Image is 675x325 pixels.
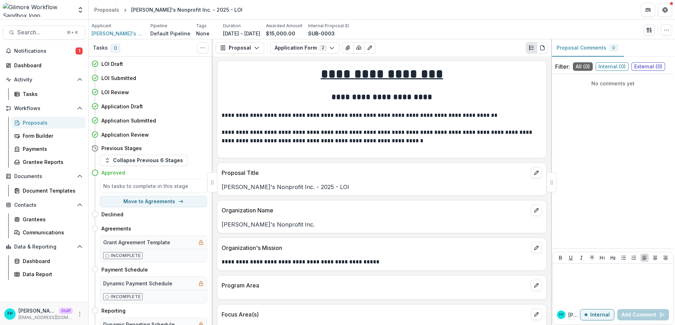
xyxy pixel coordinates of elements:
button: Italicize [577,253,586,262]
button: Move to Agreements [100,196,207,207]
button: Internal [580,309,614,320]
p: No comments yet [555,80,671,87]
a: [PERSON_NAME]'s Nonprofit Inc. [91,30,145,37]
p: Internal [590,312,610,318]
button: Open Contacts [3,199,85,211]
button: Proposal Comments [551,39,624,57]
h4: LOI Review [101,89,129,96]
h3: Tasks [93,45,108,51]
p: Organization Name [222,206,528,215]
h4: Reporting [101,307,125,314]
button: Proposal [216,42,264,53]
span: Notifications [14,48,76,54]
span: Activity [14,77,74,83]
h4: LOI Draft [101,60,123,68]
a: Data Report [11,268,85,280]
nav: breadcrumb [91,5,245,15]
a: Proposals [91,5,122,15]
a: Proposals [11,117,85,129]
button: Bullet List [619,253,628,262]
div: Proposals [94,6,119,13]
div: Data Report [23,270,80,278]
p: [DATE] - [DATE] [223,30,260,37]
h4: LOI Submitted [101,74,136,82]
h4: Approved [101,169,125,176]
h5: Grant Agreement Template [103,239,170,246]
div: Form Builder [23,132,80,139]
h4: Payment Schedule [101,266,148,273]
button: Heading 1 [598,253,607,262]
button: Strike [588,253,596,262]
h5: Dynamic Payment Schedule [103,280,172,287]
button: More [76,310,84,318]
a: Communications [11,227,85,238]
h4: Application Draft [101,103,143,110]
button: Align Center [651,253,659,262]
div: Tasks [23,90,80,98]
div: Payments [23,145,80,153]
p: Proposal Title [222,169,528,177]
button: edit [531,205,542,216]
button: Open Workflows [3,103,85,114]
div: Proposals [23,119,80,126]
button: Add Comment [617,309,669,320]
button: Heading 2 [609,253,617,262]
h4: Previous Stages [101,144,142,152]
p: [EMAIL_ADDRESS][DOMAIN_NAME] [18,314,73,321]
span: Contacts [14,202,74,208]
button: Open Documents [3,171,85,182]
p: Staff [59,308,73,314]
button: Bold [556,253,565,262]
p: Incomplete [111,293,141,300]
button: Toggle View Cancelled Tasks [197,42,208,53]
img: Gilmore Workflow Sandbox logo [3,3,73,17]
p: Incomplete [111,252,141,259]
span: Internal ( 0 ) [596,62,629,71]
div: Document Templates [23,187,80,194]
p: Program Area [222,281,528,290]
button: edit [531,167,542,178]
span: All ( 0 ) [573,62,593,71]
button: Notifications1 [3,45,85,57]
p: Awarded Amount [266,23,302,29]
p: [PERSON_NAME] [568,311,580,319]
div: ⌘ + K [65,29,79,36]
div: [PERSON_NAME]'s Nonprofit Inc. - 2025 - LOI [131,6,242,13]
p: Internal Proposal ID [308,23,349,29]
a: Document Templates [11,185,85,196]
div: Fanny Pinoul [7,312,13,316]
button: Plaintext view [526,42,537,53]
div: Dashboard [14,62,80,69]
button: edit [531,280,542,291]
button: View Attached Files [342,42,353,53]
button: Ordered List [630,253,638,262]
button: edit [531,309,542,320]
p: SUB-0003 [308,30,335,37]
p: Organization's Mission [222,244,528,252]
button: Open Data & Reporting [3,241,85,252]
div: Grantees [23,216,80,223]
p: Applicant [91,23,111,29]
a: Dashboard [3,59,85,71]
span: Documents [14,173,74,179]
button: Align Right [661,253,670,262]
span: 1 [76,47,83,55]
p: $15,000.00 [266,30,295,37]
a: Grantee Reports [11,156,85,168]
button: Get Help [658,3,672,17]
div: Dashboard [23,257,80,265]
button: Open entity switcher [76,3,85,17]
button: edit [531,242,542,253]
button: Align Left [640,253,649,262]
button: Underline [567,253,575,262]
h4: Application Submitted [101,117,156,124]
p: None [196,30,210,37]
button: Collapse Previous 6 Stages [100,155,188,166]
div: Fanny Pinoul [559,313,563,317]
span: External ( 0 ) [631,62,665,71]
h4: Application Review [101,131,149,138]
h4: Declined [101,211,123,218]
span: Data & Reporting [14,244,74,250]
p: Filter: [555,62,570,71]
